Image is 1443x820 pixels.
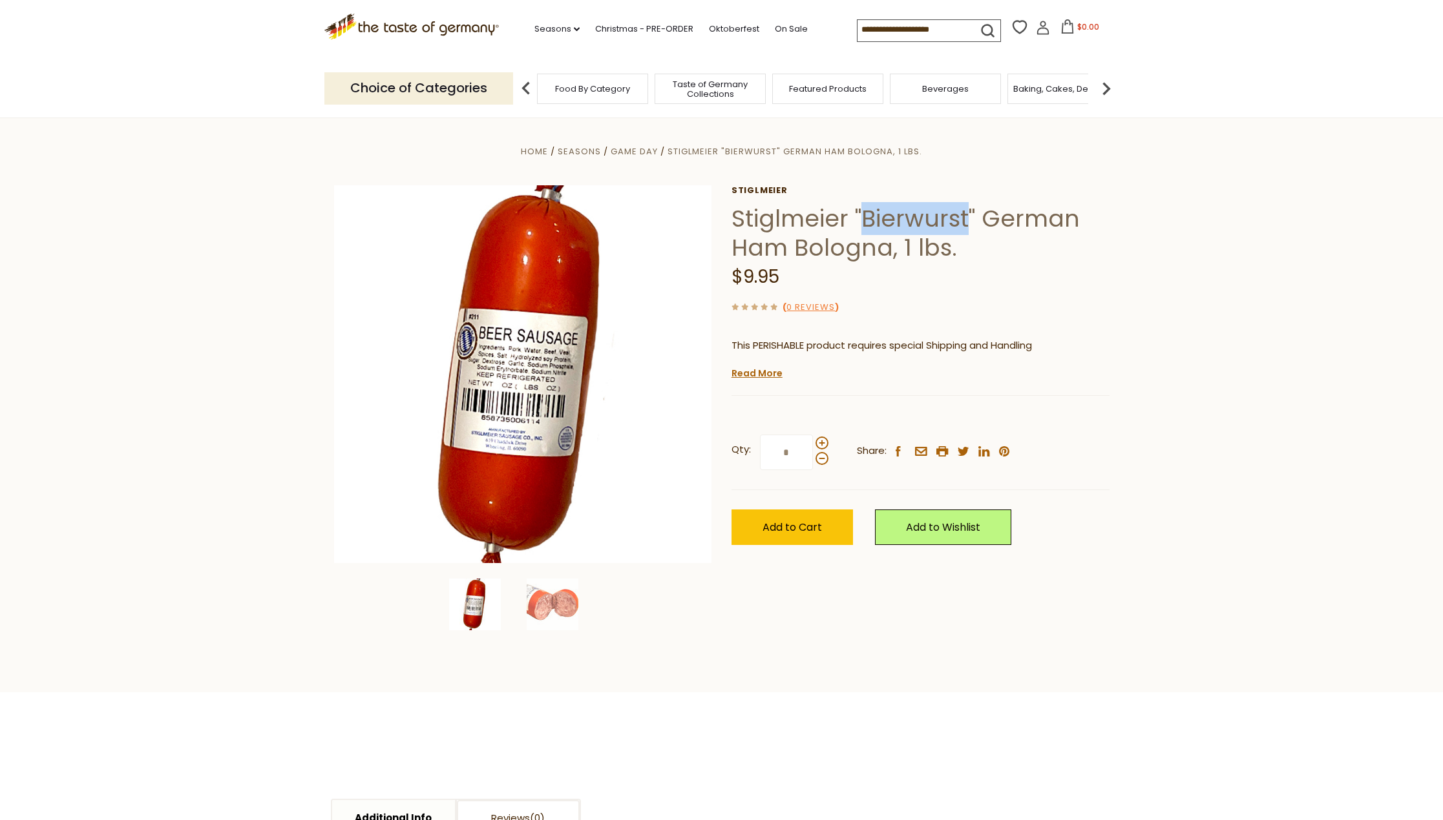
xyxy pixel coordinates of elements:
[875,509,1011,545] a: Add to Wishlist
[513,76,539,101] img: previous arrow
[334,185,712,563] img: Stiglmeier "Bierwurst" German Ham Bologna, 1 lbs.
[732,264,779,289] span: $9.95
[1077,21,1099,32] span: $0.00
[775,22,808,36] a: On Sale
[783,301,839,313] span: ( )
[534,22,580,36] a: Seasons
[857,443,887,459] span: Share:
[555,84,630,94] a: Food By Category
[449,579,501,630] img: Stiglmeier "Bierwurst" German Ham Bologna, 1 lbs.
[732,367,783,380] a: Read More
[763,520,822,535] span: Add to Cart
[760,435,813,470] input: Qty:
[521,145,548,158] a: Home
[786,301,835,314] a: 0 Reviews
[1013,84,1113,94] a: Baking, Cakes, Desserts
[558,145,601,158] a: Seasons
[527,579,578,630] img: Stiglmeier "Bierwurst" German Ham Bologna, 1 lbs.
[922,84,969,94] a: Beverages
[732,338,1110,354] p: This PERISHABLE product requires special Shipping and Handling
[1053,19,1108,39] button: $0.00
[611,145,658,158] a: Game Day
[732,442,751,458] strong: Qty:
[668,145,922,158] a: Stiglmeier "Bierwurst" German Ham Bologna, 1 lbs.
[732,509,853,545] button: Add to Cart
[789,84,867,94] a: Featured Products
[732,185,1110,196] a: Stiglmeier
[732,204,1110,262] h1: Stiglmeier "Bierwurst" German Ham Bologna, 1 lbs.
[658,79,762,99] a: Taste of Germany Collections
[744,364,1110,380] li: We will ship this product in heat-protective packaging and ice.
[595,22,693,36] a: Christmas - PRE-ORDER
[709,22,759,36] a: Oktoberfest
[324,72,513,104] p: Choice of Categories
[1093,76,1119,101] img: next arrow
